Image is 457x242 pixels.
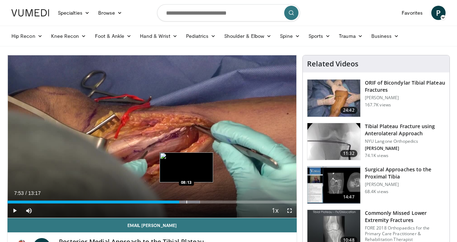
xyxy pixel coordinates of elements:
h3: Tibial Plateau Fracture using Anterolateral Approach [365,123,445,137]
a: 24:42 ORIF of Bicondylar Tibial Plateau Fractures [PERSON_NAME] 167.7K views [307,79,445,117]
button: Fullscreen [282,203,297,218]
span: / [25,190,27,196]
p: 68.4K views [365,189,388,195]
a: Shoulder & Elbow [220,29,276,43]
a: Pediatrics [182,29,220,43]
span: 24:42 [340,107,357,114]
p: [PERSON_NAME] [365,146,445,151]
button: Playback Rate [268,203,282,218]
span: 13:17 [28,190,41,196]
a: Foot & Ankle [91,29,136,43]
img: DA_UIUPltOAJ8wcH4xMDoxOjB1O8AjAz.150x105_q85_crop-smart_upscale.jpg [307,166,360,203]
button: Mute [22,203,36,218]
a: 11:32 Tibial Plateau Fracture using Anterolateral Approach NYU Langone Orthopedics [PERSON_NAME] ... [307,123,445,161]
h3: Commonly Missed Lower Extremity Fractures [365,210,445,224]
p: NYU Langone Orthopedics [365,138,445,144]
img: VuMedi Logo [11,9,49,16]
a: Favorites [397,6,427,20]
a: Email [PERSON_NAME] [7,218,297,232]
p: [PERSON_NAME] [365,182,445,187]
p: [PERSON_NAME] [365,95,445,101]
a: Spine [276,29,304,43]
span: 11:32 [340,150,357,157]
button: Play [7,203,22,218]
a: Hand & Wrist [136,29,182,43]
span: 14:47 [340,193,357,201]
video-js: Video Player [7,55,297,218]
p: 167.7K views [365,102,391,108]
a: Sports [304,29,335,43]
img: image.jpeg [160,152,213,182]
p: 74.1K views [365,153,388,158]
a: P [431,6,446,20]
a: Hip Recon [7,29,47,43]
a: 14:47 Surgical Approaches to the Proximal Tibia [PERSON_NAME] 68.4K views [307,166,445,204]
img: 9nZFQMepuQiumqNn4xMDoxOjBzMTt2bJ.150x105_q85_crop-smart_upscale.jpg [307,123,360,160]
h4: Related Videos [307,60,358,68]
a: Knee Recon [47,29,91,43]
img: Levy_Tib_Plat_100000366_3.jpg.150x105_q85_crop-smart_upscale.jpg [307,80,360,117]
a: Business [367,29,403,43]
a: Specialties [54,6,94,20]
input: Search topics, interventions [157,4,300,21]
div: Progress Bar [7,201,297,203]
a: Browse [94,6,127,20]
h3: Surgical Approaches to the Proximal Tibia [365,166,445,180]
span: 7:53 [14,190,24,196]
h3: ORIF of Bicondylar Tibial Plateau Fractures [365,79,445,94]
a: Trauma [335,29,367,43]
